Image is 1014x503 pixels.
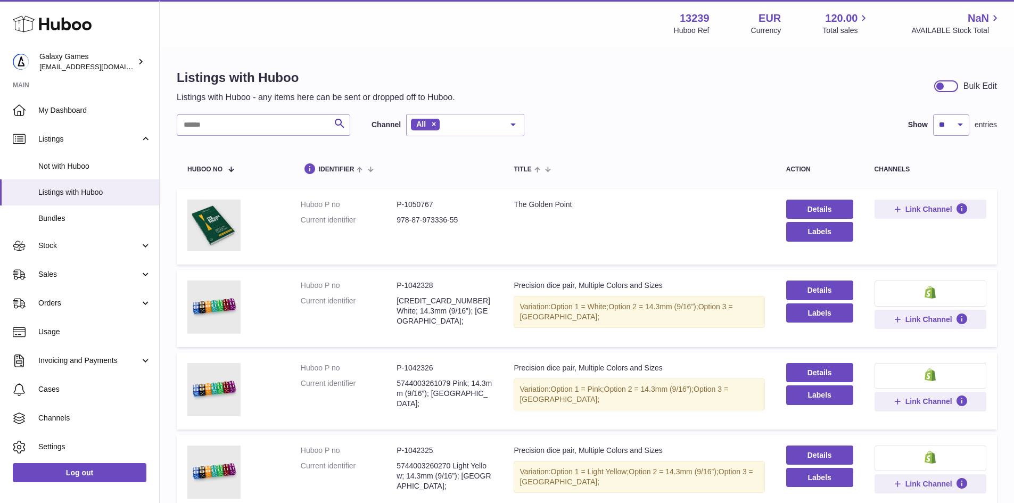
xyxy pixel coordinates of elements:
[875,474,986,493] button: Link Channel
[786,281,853,300] a: Details
[38,213,151,224] span: Bundles
[905,315,952,324] span: Link Channel
[397,378,492,409] dd: 5744003261079 Pink; 14.3mm (9/16”); [GEOGRAPHIC_DATA];
[551,385,604,393] span: Option 1 = Pink;
[786,303,853,323] button: Labels
[822,11,870,36] a: 120.00 Total sales
[786,166,853,173] div: action
[520,385,728,403] span: Option 3 = [GEOGRAPHIC_DATA];
[875,392,986,411] button: Link Channel
[372,120,401,130] label: Channel
[786,222,853,241] button: Labels
[925,451,936,464] img: shopify-small.png
[397,363,492,373] dd: P-1042326
[301,378,397,409] dt: Current identifier
[187,166,222,173] span: Huboo no
[925,286,936,299] img: shopify-small.png
[911,11,1001,36] a: NaN AVAILABLE Stock Total
[822,26,870,36] span: Total sales
[39,62,156,71] span: [EMAIL_ADDRESS][DOMAIN_NAME]
[514,378,764,410] div: Variation:
[875,166,986,173] div: channels
[39,52,135,72] div: Galaxy Games
[187,446,241,499] img: Precision dice pair, Multiple Colors and Sizes
[514,296,764,328] div: Variation:
[514,166,531,173] span: title
[514,281,764,291] div: Precision dice pair, Multiple Colors and Sizes
[629,467,718,476] span: Option 2 = 14.3mm (9/16”);
[786,446,853,465] a: Details
[187,281,241,334] img: Precision dice pair, Multiple Colors and Sizes
[968,11,989,26] span: NaN
[397,215,492,225] dd: 978-87-973336-55
[680,11,710,26] strong: 13239
[514,461,764,493] div: Variation:
[177,92,455,103] p: Listings with Huboo - any items here can be sent or dropped off to Huboo.
[38,105,151,116] span: My Dashboard
[38,298,140,308] span: Orders
[38,356,140,366] span: Invoicing and Payments
[608,302,698,311] span: Option 2 = 14.3mm (9/16”);
[908,120,928,130] label: Show
[905,204,952,214] span: Link Channel
[301,363,397,373] dt: Huboo P no
[187,363,241,416] img: Precision dice pair, Multiple Colors and Sizes
[514,363,764,373] div: Precision dice pair, Multiple Colors and Sizes
[187,200,241,251] img: The Golden Point
[911,26,1001,36] span: AVAILABLE Stock Total
[13,463,146,482] a: Log out
[38,187,151,197] span: Listings with Huboo
[604,385,694,393] span: Option 2 = 14.3mm (9/16”);
[301,296,397,326] dt: Current identifier
[301,461,397,491] dt: Current identifier
[416,120,426,128] span: All
[786,385,853,405] button: Labels
[905,479,952,489] span: Link Channel
[397,200,492,210] dd: P-1050767
[551,467,629,476] span: Option 1 = Light Yellow;
[397,446,492,456] dd: P-1042325
[751,26,781,36] div: Currency
[397,461,492,491] dd: 5744003260270 Light Yellow; 14.3mm (9/16”); [GEOGRAPHIC_DATA];
[875,310,986,329] button: Link Channel
[520,467,753,486] span: Option 3 = [GEOGRAPHIC_DATA];
[975,120,997,130] span: entries
[38,241,140,251] span: Stock
[514,446,764,456] div: Precision dice pair, Multiple Colors and Sizes
[875,200,986,219] button: Link Channel
[786,468,853,487] button: Labels
[38,442,151,452] span: Settings
[905,397,952,406] span: Link Channel
[38,384,151,394] span: Cases
[786,363,853,382] a: Details
[786,200,853,219] a: Details
[38,161,151,171] span: Not with Huboo
[38,134,140,144] span: Listings
[514,200,764,210] div: The Golden Point
[13,54,29,70] img: internalAdmin-13239@internal.huboo.com
[301,200,397,210] dt: Huboo P no
[177,69,455,86] h1: Listings with Huboo
[759,11,781,26] strong: EUR
[38,327,151,337] span: Usage
[825,11,858,26] span: 120.00
[301,215,397,225] dt: Current identifier
[38,413,151,423] span: Channels
[674,26,710,36] div: Huboo Ref
[397,296,492,326] dd: [CREDIT_CARD_NUMBER] White; 14.3mm (9/16”); [GEOGRAPHIC_DATA];
[38,269,140,279] span: Sales
[301,446,397,456] dt: Huboo P no
[963,80,997,92] div: Bulk Edit
[301,281,397,291] dt: Huboo P no
[551,302,609,311] span: Option 1 = White;
[397,281,492,291] dd: P-1042328
[925,368,936,381] img: shopify-small.png
[319,166,355,173] span: identifier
